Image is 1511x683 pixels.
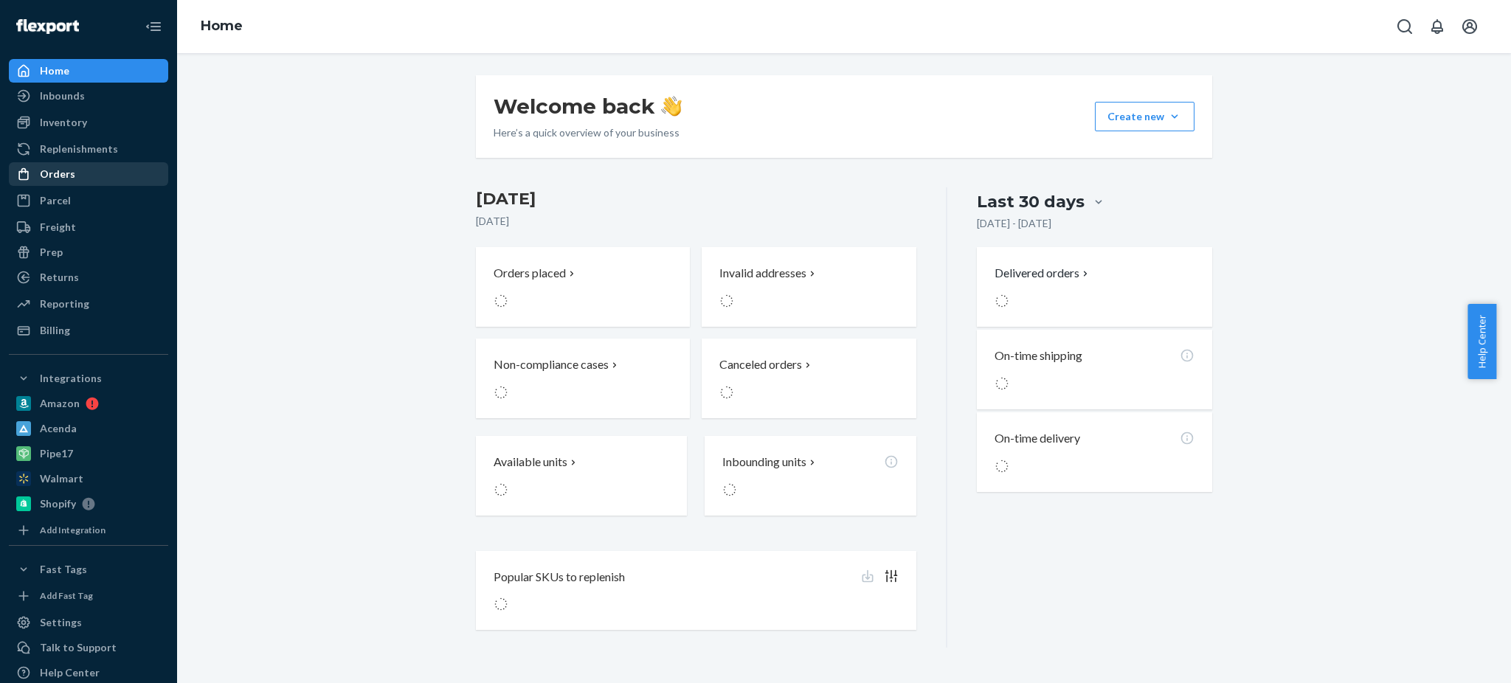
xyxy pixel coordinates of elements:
[1095,102,1194,131] button: Create new
[40,270,79,285] div: Returns
[995,347,1082,364] p: On-time shipping
[16,19,79,34] img: Flexport logo
[9,137,168,161] a: Replenishments
[9,319,168,342] a: Billing
[9,392,168,415] a: Amazon
[40,220,76,235] div: Freight
[40,496,76,511] div: Shopify
[719,356,802,373] p: Canceled orders
[40,167,75,181] div: Orders
[9,162,168,186] a: Orders
[9,189,168,212] a: Parcel
[722,454,806,471] p: Inbounding units
[9,558,168,581] button: Fast Tags
[995,430,1080,447] p: On-time delivery
[9,587,168,605] a: Add Fast Tag
[40,245,63,260] div: Prep
[476,187,916,211] h3: [DATE]
[476,214,916,229] p: [DATE]
[40,589,93,602] div: Add Fast Tag
[40,640,117,655] div: Talk to Support
[1467,304,1496,379] button: Help Center
[702,247,916,327] button: Invalid addresses
[494,356,609,373] p: Non-compliance cases
[139,12,168,41] button: Close Navigation
[40,446,73,461] div: Pipe17
[9,492,168,516] a: Shopify
[40,89,85,103] div: Inbounds
[494,265,566,282] p: Orders placed
[995,265,1091,282] button: Delivered orders
[702,339,916,418] button: Canceled orders
[40,615,82,630] div: Settings
[719,265,806,282] p: Invalid addresses
[977,216,1051,231] p: [DATE] - [DATE]
[189,5,255,48] ol: breadcrumbs
[1455,12,1484,41] button: Open account menu
[40,193,71,208] div: Parcel
[494,454,567,471] p: Available units
[40,142,118,156] div: Replenishments
[40,524,106,536] div: Add Integration
[40,562,87,577] div: Fast Tags
[494,569,625,586] p: Popular SKUs to replenish
[9,442,168,465] a: Pipe17
[1422,12,1452,41] button: Open notifications
[661,96,682,117] img: hand-wave emoji
[9,367,168,390] button: Integrations
[705,436,916,516] button: Inbounding units
[9,636,168,659] a: Talk to Support
[9,521,168,539] a: Add Integration
[1390,12,1420,41] button: Open Search Box
[9,84,168,108] a: Inbounds
[9,292,168,316] a: Reporting
[494,125,682,140] p: Here’s a quick overview of your business
[40,115,87,130] div: Inventory
[9,111,168,134] a: Inventory
[9,266,168,289] a: Returns
[476,436,687,516] button: Available units
[977,190,1085,213] div: Last 30 days
[9,467,168,490] a: Walmart
[40,323,70,338] div: Billing
[40,297,89,311] div: Reporting
[476,339,690,418] button: Non-compliance cases
[494,93,682,119] h1: Welcome back
[476,247,690,327] button: Orders placed
[9,240,168,264] a: Prep
[40,63,69,78] div: Home
[40,371,102,386] div: Integrations
[201,18,243,34] a: Home
[9,611,168,634] a: Settings
[40,665,100,680] div: Help Center
[9,417,168,440] a: Acenda
[40,421,77,436] div: Acenda
[40,471,83,486] div: Walmart
[40,396,80,411] div: Amazon
[9,59,168,83] a: Home
[9,215,168,239] a: Freight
